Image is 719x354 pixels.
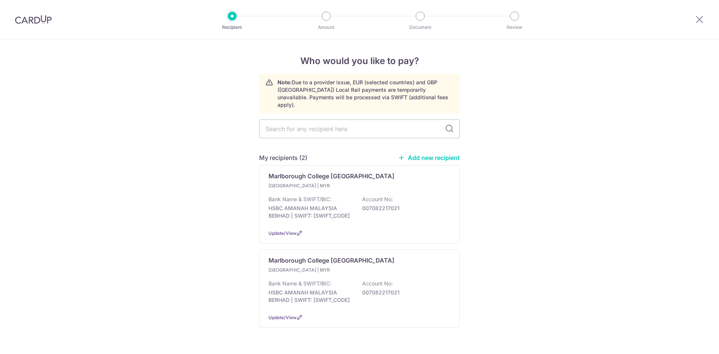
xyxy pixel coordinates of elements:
[277,79,292,85] strong: Note:
[204,24,260,31] p: Recipient
[269,182,357,190] p: [GEOGRAPHIC_DATA] | MYR
[259,119,460,138] input: Search for any recipient here
[362,196,393,203] p: Account No:
[269,280,331,287] p: Bank Name & SWIFT/BIC:
[269,205,352,220] p: HSBC AMANAH MALAYSIA BERHAD | SWIFT: [SWIFT_CODE]
[269,256,394,265] p: Marlborough College [GEOGRAPHIC_DATA]
[269,172,394,181] p: Marlborough College [GEOGRAPHIC_DATA]
[671,332,712,350] iframe: Opens a widget where you can find more information
[362,289,446,296] p: 007082217021
[362,205,446,212] p: 007082217021
[269,230,297,236] a: Update/View
[362,280,393,287] p: Account No:
[259,153,307,162] h5: My recipients (2)
[277,79,453,109] p: Due to a provider issue, EUR (selected countries) and GBP ([GEOGRAPHIC_DATA]) Local Rail payments...
[398,154,460,161] a: Add new recipient
[269,196,331,203] p: Bank Name & SWIFT/BIC:
[259,54,460,68] h4: Who would you like to pay?
[269,315,297,320] a: Update/View
[15,15,52,24] img: CardUp
[298,24,354,31] p: Amount
[487,24,542,31] p: Review
[269,289,352,304] p: HSBC AMANAH MALAYSIA BERHAD | SWIFT: [SWIFT_CODE]
[269,266,357,274] p: [GEOGRAPHIC_DATA] | MYR
[392,24,448,31] p: Document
